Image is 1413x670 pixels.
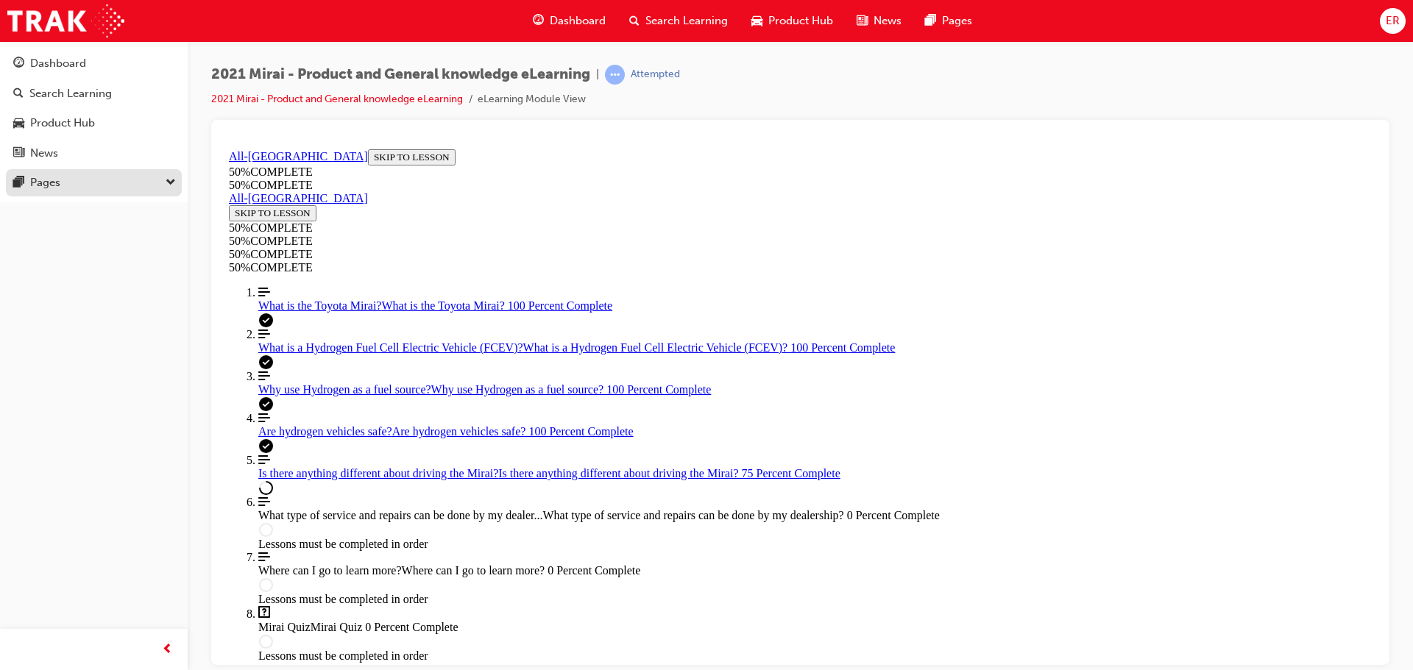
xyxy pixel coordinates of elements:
[29,85,112,102] div: Search Learning
[631,68,680,82] div: Attempted
[605,65,625,85] span: learningRecordVerb_ATTEMPT-icon
[13,147,24,160] span: news-icon
[166,174,176,193] span: down-icon
[629,12,640,30] span: search-icon
[533,12,544,30] span: guage-icon
[6,78,201,91] div: 50 % COMPLETE
[6,143,1149,519] nav: Course Outline
[30,115,95,132] div: Product Hub
[35,506,205,518] span: Lessons must be completed in order
[550,13,606,29] span: Dashboard
[13,88,24,101] span: search-icon
[6,47,182,169] button: DashboardSearch LearningProduct HubNews
[751,12,762,30] span: car-icon
[7,4,124,38] img: Trak
[30,145,58,162] div: News
[13,117,24,130] span: car-icon
[6,6,1149,519] section: Course Overview
[874,13,902,29] span: News
[6,91,201,104] div: 50 % COMPLETE
[6,169,182,196] button: Pages
[211,93,463,105] a: 2021 Mirai - Product and General knowledge eLearning
[740,6,845,36] a: car-iconProduct Hub
[925,12,936,30] span: pages-icon
[617,6,740,36] a: search-iconSearch Learning
[6,118,1149,131] div: 50 % COMPLETE
[13,177,24,190] span: pages-icon
[6,49,145,61] a: All-[GEOGRAPHIC_DATA]
[1386,13,1400,29] span: ER
[6,110,182,137] a: Product Hub
[6,140,182,167] a: News
[1380,8,1406,34] button: ER
[478,91,586,108] li: eLearning Module View
[645,13,728,29] span: Search Learning
[13,57,24,71] span: guage-icon
[6,6,1149,49] section: Course Information
[6,22,1149,35] div: 50 % COMPLETE
[845,6,913,36] a: news-iconNews
[857,12,868,30] span: news-icon
[211,66,590,83] span: 2021 Mirai - Product and General knowledge eLearning
[942,13,972,29] span: Pages
[913,6,984,36] a: pages-iconPages
[768,13,833,29] span: Product Hub
[6,49,201,104] section: Course Information
[6,80,182,107] a: Search Learning
[6,7,145,19] a: All-[GEOGRAPHIC_DATA]
[596,66,599,83] span: |
[162,641,173,659] span: prev-icon
[30,174,60,191] div: Pages
[6,50,182,77] a: Dashboard
[145,6,233,22] button: SKIP TO LESSON
[6,62,93,78] button: SKIP TO LESSON
[521,6,617,36] a: guage-iconDashboard
[6,35,1149,49] div: 50 % COMPLETE
[30,55,86,72] div: Dashboard
[6,104,1149,118] div: 50 % COMPLETE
